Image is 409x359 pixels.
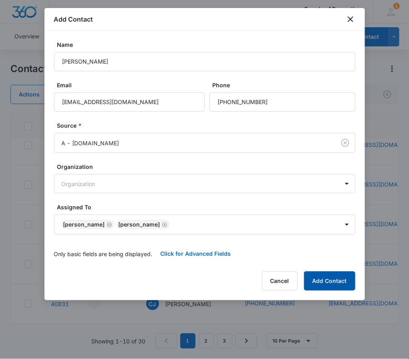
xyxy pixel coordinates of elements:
[346,14,355,24] button: close
[153,244,239,263] button: Click for Advanced Fields
[213,81,359,89] label: Phone
[54,250,153,258] p: Only basic fields are being displayed.
[57,162,359,171] label: Organization
[160,222,167,227] div: Remove Alexa Chavez
[304,271,355,291] button: Add Contact
[105,222,112,227] div: Remove Eleida Romero
[57,203,359,211] label: Assigned To
[54,52,355,71] input: Name
[54,14,93,24] h1: Add Contact
[57,121,359,130] label: Source
[262,271,298,291] button: Cancel
[210,92,355,112] input: Phone
[63,222,105,227] div: [PERSON_NAME]
[57,40,359,49] label: Name
[119,222,160,227] div: [PERSON_NAME]
[54,92,205,112] input: Email
[57,81,208,89] label: Email
[339,136,352,149] button: Clear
